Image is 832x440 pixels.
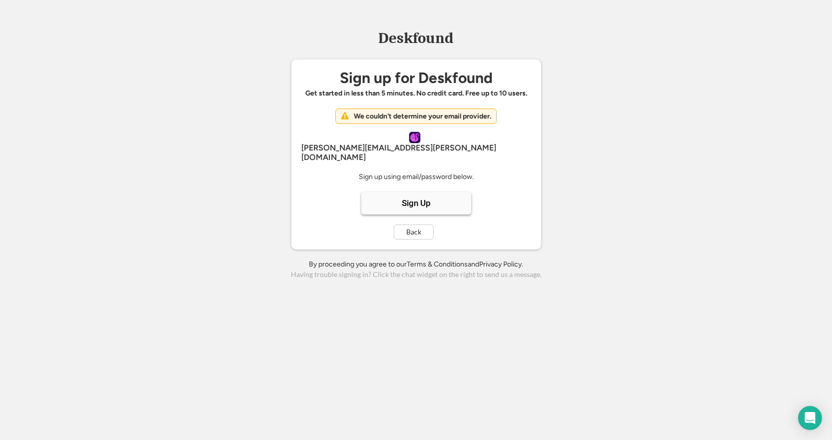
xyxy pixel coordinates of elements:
[407,260,468,268] a: Terms & Conditions
[354,111,491,121] div: We couldn't determine your email provider.
[479,260,523,268] a: Privacy Policy.
[374,30,459,46] div: Deskfound
[359,172,474,182] div: Sign up using email/password below.
[409,132,420,143] img: kraken.tech
[402,199,431,207] div: Sign Up
[394,224,434,239] button: Back
[340,69,493,86] div: Sign up for Deskfound
[301,143,531,162] div: [PERSON_NAME][EMAIL_ADDRESS][PERSON_NAME][DOMAIN_NAME]
[305,88,527,98] div: Get started in less than 5 minutes. No credit card. Free up to 10 users.
[798,406,822,430] div: Open Intercom Messenger
[309,259,523,269] div: By proceeding you agree to our and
